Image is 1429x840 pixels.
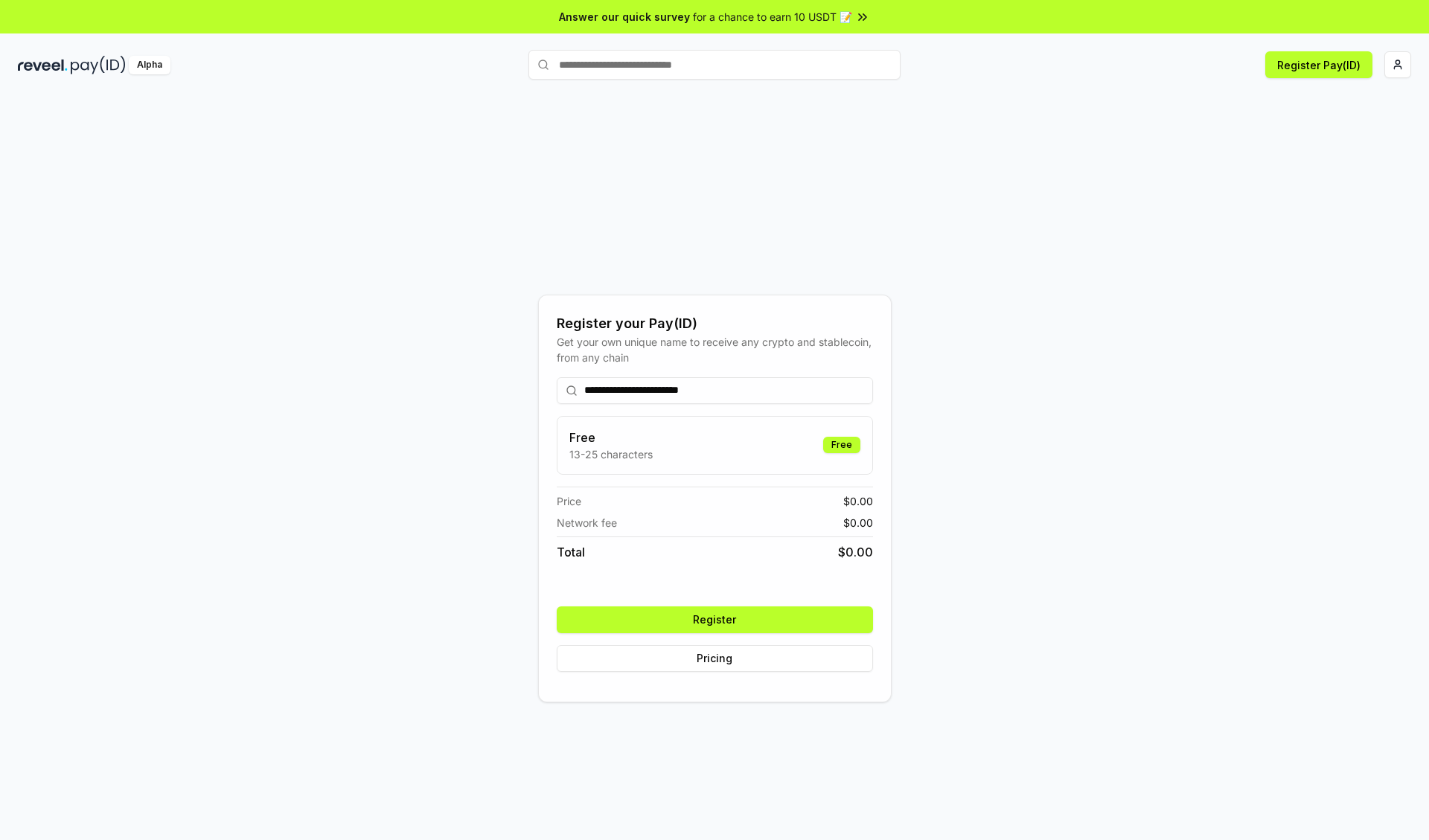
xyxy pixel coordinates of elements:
[569,429,653,446] h3: Free
[823,437,860,453] div: Free
[557,313,873,334] div: Register your Pay(ID)
[693,9,852,25] span: for a chance to earn 10 USDT 📝
[569,446,653,462] p: 13-25 characters
[18,56,68,74] img: reveel_dark
[557,515,617,530] span: Network fee
[843,493,873,509] span: $ 0.00
[843,515,873,530] span: $ 0.00
[71,56,126,74] img: pay_id
[1265,51,1372,78] button: Register Pay(ID)
[557,606,873,633] button: Register
[129,56,170,74] div: Alpha
[557,334,873,365] div: Get your own unique name to receive any crypto and stablecoin, from any chain
[557,493,581,509] span: Price
[557,543,585,561] span: Total
[559,9,690,25] span: Answer our quick survey
[838,543,873,561] span: $ 0.00
[557,645,873,672] button: Pricing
